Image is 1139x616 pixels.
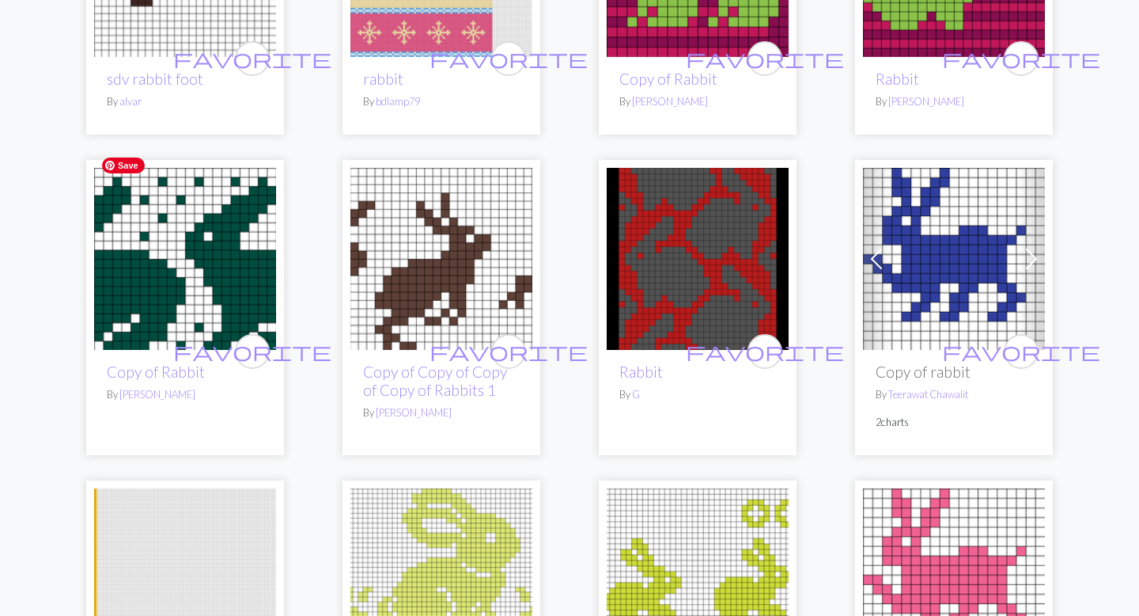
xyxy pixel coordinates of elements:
button: favourite [235,334,270,369]
a: rabbit [363,70,403,88]
a: Rabbit [619,363,663,381]
a: sdv rabbit foot [107,70,203,88]
a: Rabbit [876,70,919,88]
i: favourite [942,336,1100,367]
a: Magic carpet baby blanket [94,570,276,585]
a: rabbit bag [607,570,789,585]
p: By [619,94,776,109]
i: favourite [429,43,588,74]
a: rabbit [863,570,1045,585]
i: favourite [686,43,844,74]
a: rabbit [863,249,1045,264]
img: Rabbit [607,168,789,350]
span: favorite [942,46,1100,70]
i: favourite [429,336,588,367]
p: By [619,387,776,402]
span: favorite [429,339,588,363]
a: Copy of Copy of Copy of Copy of Rabbits 1 [363,363,507,399]
p: By [363,94,520,109]
button: favourite [491,334,526,369]
a: Rabbits 1 [350,249,532,264]
img: rabbit [863,168,1045,350]
img: Rabbit [94,168,276,350]
p: By [363,405,520,420]
i: favourite [173,336,331,367]
a: [PERSON_NAME] [632,95,708,108]
span: favorite [173,339,331,363]
img: Rabbits 1 [350,168,532,350]
button: favourite [491,41,526,76]
a: alvar [119,95,142,108]
button: favourite [747,41,782,76]
a: bdlamp79 [376,95,420,108]
i: favourite [173,43,331,74]
span: favorite [942,339,1100,363]
a: [PERSON_NAME] [376,406,452,419]
span: favorite [686,46,844,70]
p: By [107,387,263,402]
span: favorite [173,46,331,70]
button: favourite [1004,334,1039,369]
a: [PERSON_NAME] [888,95,964,108]
a: rabbit sock [350,570,532,585]
span: favorite [429,46,588,70]
a: Rabbit [94,249,276,264]
button: favourite [235,41,270,76]
a: Copy of Rabbit [619,70,717,88]
i: favourite [686,336,844,367]
p: By [876,387,1032,402]
p: 2 charts [876,415,1032,430]
p: By [876,94,1032,109]
a: Teerawat Chawalit [888,388,968,401]
span: favorite [686,339,844,363]
i: favourite [942,43,1100,74]
h2: Copy of rabbit [876,363,1032,381]
a: Copy of Rabbit [107,363,205,381]
a: [PERSON_NAME] [119,388,195,401]
p: By [107,94,263,109]
a: Rabbit [607,249,789,264]
a: G [632,388,640,401]
button: favourite [1004,41,1039,76]
button: favourite [747,334,782,369]
span: Save [102,158,145,173]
